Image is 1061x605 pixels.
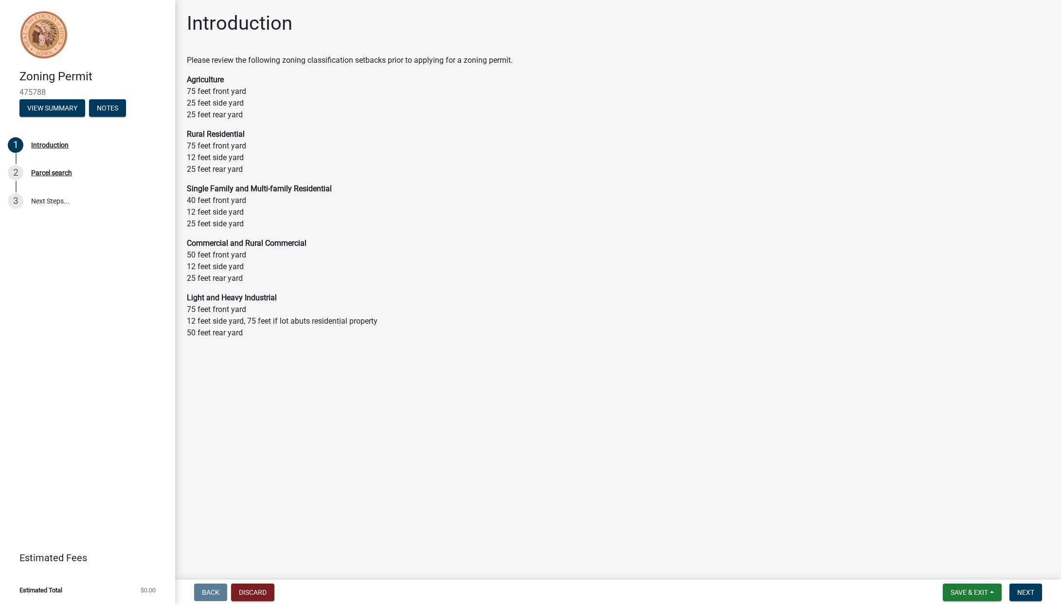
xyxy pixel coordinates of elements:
[231,584,274,601] button: Discard
[187,128,1049,175] p: 75 feet front yard 12 feet side yard 25 feet rear yard
[19,105,85,112] wm-modal-confirm: Summary
[19,99,85,117] button: View Summary
[187,184,332,193] strong: Single Family and Multi-family Residential
[8,165,23,181] div: 2
[187,238,306,248] strong: Commercial and Rural Commercial
[89,99,126,117] button: Notes
[1017,588,1034,596] span: Next
[943,584,1002,601] button: Save & Exit
[141,587,156,593] span: $0.00
[31,169,72,176] div: Parcel search
[89,105,126,112] wm-modal-confirm: Notes
[8,193,23,209] div: 3
[8,548,160,568] a: Estimated Fees
[202,588,219,596] span: Back
[194,584,227,601] button: Back
[31,142,69,148] div: Introduction
[187,12,292,35] h1: Introduction
[19,70,167,84] h4: Zoning Permit
[187,292,1049,339] p: 75 feet front yard 12 feet side yard, 75 feet if lot abuts residential property 50 feet rear yard
[187,293,277,302] strong: Light and Heavy Industrial
[1009,584,1042,601] button: Next
[19,10,68,59] img: Sioux County, Iowa
[187,75,224,84] strong: Agriculture
[187,183,1049,230] p: 40 feet front yard 12 feet side yard 25 feet side yard
[19,587,62,593] span: Estimated Total
[951,588,988,596] span: Save & Exit
[8,137,23,153] div: 1
[187,238,1049,284] p: 50 feet front yard 12 feet side yard 25 feet rear yard
[187,74,1049,121] p: 75 feet front yard 25 feet side yard 25 feet rear yard
[19,88,156,97] span: 475788
[187,55,1049,66] p: Please review the following zoning classification setbacks prior to applying for a zoning permit.
[187,129,245,139] strong: Rural Residential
